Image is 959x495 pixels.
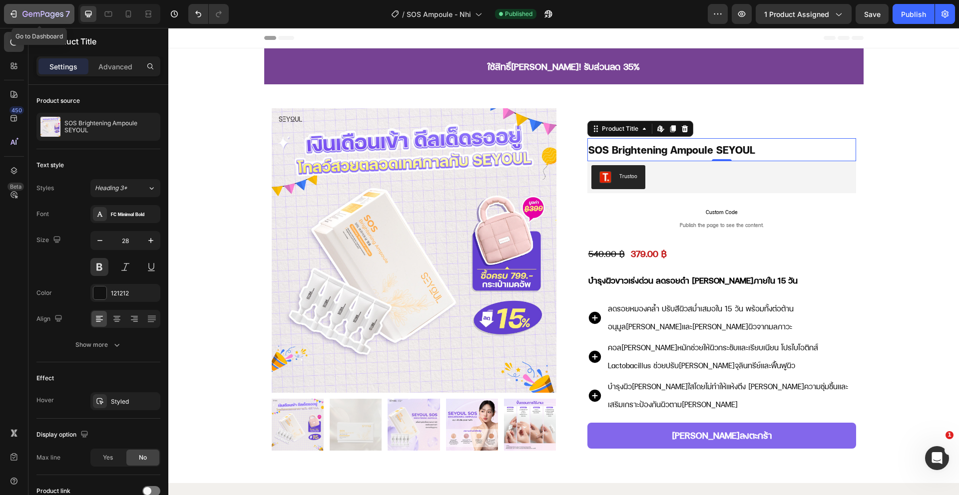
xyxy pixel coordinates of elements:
img: SOS Brightening Ampoule SEYOUL Seyoul Thailand [103,371,155,423]
div: Size [36,234,63,247]
iframe: Intercom live chat [925,446,949,470]
div: Beta [7,183,24,191]
div: Styled [111,397,158,406]
img: SOS Brightening Ampoule SEYOUL - Seyoul Thailand [336,371,388,423]
button: 1 product assigned [756,4,852,24]
div: Undo/Redo [188,4,229,24]
p: Advanced [98,61,132,72]
span: Save [864,10,881,18]
div: Publish [901,9,926,19]
span: / [402,9,405,19]
div: [PERSON_NAME]ลงตะกร้า [503,399,603,417]
p: บำรุงผิว[PERSON_NAME]ใสโดยไม่ทำให้แห้งตึง [PERSON_NAME]ความชุ่มชื้นและเสริมเกราะป้องกันผิวตาม[PER... [440,350,686,386]
img: SOS Brightening Ampoule SEYOUL Seyoul Thailand [103,80,388,365]
div: Font [36,210,49,219]
p: ลดรอยหมองคล้ำ ปรับสีผิวสม่ำเสมอใน 15 วัน พร้อมทั้งต่อต้านอนุมูล[PERSON_NAME]และ[PERSON_NAME]ผิวจา... [440,272,686,308]
div: 450 [9,106,24,114]
div: 379.00 ฿ [462,215,499,238]
div: Trustoo [451,143,469,154]
strong: ใช้สิทธิ์[PERSON_NAME]! รับส่วนลด 35% [319,33,472,44]
button: 7 [4,4,74,24]
div: 540.00 ฿ [419,215,458,238]
div: Hover [36,396,54,405]
div: Effect [36,374,54,383]
button: Show more [36,336,160,354]
button: Heading 3* [90,179,160,197]
div: Align [36,312,64,326]
img: SOS Brightening Ampoule SEYOUL - Seyoul Thailand [278,371,330,423]
p: คอล[PERSON_NAME]หมักช่วยให้ผิวกระชับและเรียบเนียน โปรไบโอติกส์ Lactobacillus ช่วยปรับ[PERSON_NAME... [440,311,686,347]
span: 1 product assigned [764,9,829,19]
div: 121212 [111,289,158,298]
iframe: Design area [168,28,959,495]
div: Max line [36,453,60,462]
span: No [139,453,147,462]
span: Heading 3* [95,184,127,193]
h2: บำรุงผิวขาวเร่งด่วน ลดรอยดำ [PERSON_NAME]ภายใน 15 วัน [419,243,688,263]
div: Display option [36,428,90,442]
p: SOS Brightening Ampoule SEYOUL [64,120,156,134]
div: Show more [75,340,122,350]
p: Settings [49,61,77,72]
img: SOS Brightening Ampoule SEYOUL - Seyoul Thailand [161,371,213,423]
div: Text style [36,161,64,170]
img: product feature img [40,117,60,137]
img: SEYOUL SET ชุดไวท์เทนนิ่งผิวครบสูตร - Seyoul Thailand [219,371,271,423]
div: Product source [36,96,80,105]
span: Publish the page to see the content. [419,192,688,202]
h1: SOS Brightening Ampoule SEYOUL [419,110,688,133]
span: Yes [103,453,113,462]
span: Custom Code [419,178,688,190]
button: Publish [893,4,935,24]
p: Product Title [48,35,156,47]
img: Trustoo.png [431,143,443,155]
div: Color [36,288,52,297]
div: Styles [36,184,54,193]
span: Published [505,9,532,18]
span: SOS Ampoule - Nhi [407,9,471,19]
div: FC Minimal Bold [111,210,158,219]
button: Save [856,4,889,24]
p: 7 [65,8,70,20]
button: Trustoo [423,137,477,161]
h2: โซลูชันดูแลผิวลำคอแบบครบวงจร [116,465,672,488]
button: เพิ่มลงตะกร้า [419,395,688,421]
span: 1 [946,431,954,439]
div: Product Title [432,96,472,105]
